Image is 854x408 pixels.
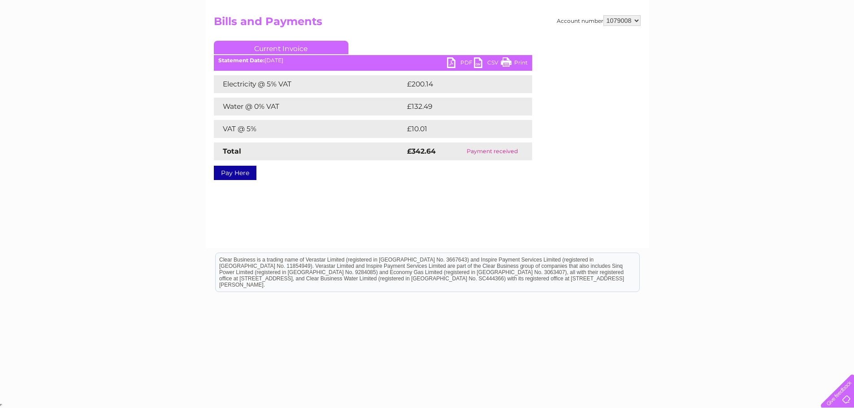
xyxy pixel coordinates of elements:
b: Statement Date: [218,57,264,64]
a: Contact [794,38,816,45]
td: Electricity @ 5% VAT [214,75,405,93]
a: Current Invoice [214,41,348,54]
a: Water [696,38,713,45]
td: £200.14 [405,75,516,93]
a: 0333 014 3131 [685,4,747,16]
td: £132.49 [405,98,516,116]
a: Energy [719,38,738,45]
a: PDF [447,57,474,70]
a: Log out [824,38,845,45]
a: Print [501,57,528,70]
td: VAT @ 5% [214,120,405,138]
strong: Total [223,147,241,155]
td: £10.01 [405,120,512,138]
a: CSV [474,57,501,70]
h2: Bills and Payments [214,15,641,32]
strong: £342.64 [407,147,436,155]
a: Blog [776,38,789,45]
td: Payment received [452,142,532,160]
a: Telecoms [744,38,771,45]
img: logo.png [30,23,76,51]
td: Water @ 0% VAT [214,98,405,116]
div: [DATE] [214,57,532,64]
div: Account number [557,15,641,26]
a: Pay Here [214,166,256,180]
div: Clear Business is a trading name of Verastar Limited (registered in [GEOGRAPHIC_DATA] No. 3667643... [216,5,639,43]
